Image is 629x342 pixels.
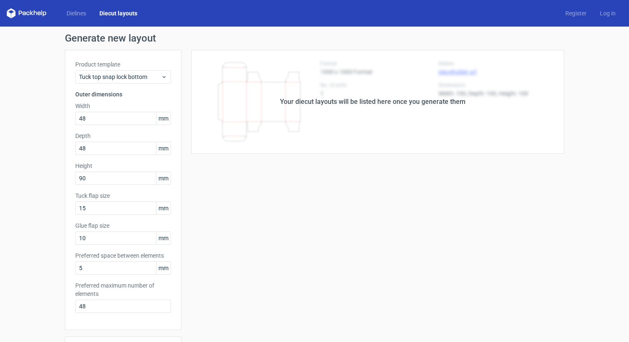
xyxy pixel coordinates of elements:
a: Diecut layouts [93,9,144,17]
span: Tuck top snap lock bottom [79,73,161,81]
h3: Outer dimensions [75,90,171,98]
label: Depth [75,132,171,140]
label: Preferred space between elements [75,251,171,260]
span: mm [156,262,171,274]
label: Width [75,102,171,110]
label: Preferred maximum number of elements [75,281,171,298]
div: Your diecut layouts will be listed here once you generate them [280,97,466,107]
span: mm [156,202,171,214]
label: Tuck flap size [75,192,171,200]
span: mm [156,232,171,244]
span: mm [156,172,171,185]
a: Log in [593,9,622,17]
a: Dielines [60,9,93,17]
h1: Generate new layout [65,33,564,43]
label: Glue flap size [75,221,171,230]
span: mm [156,112,171,125]
label: Height [75,162,171,170]
label: Product template [75,60,171,69]
span: mm [156,142,171,155]
a: Register [559,9,593,17]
